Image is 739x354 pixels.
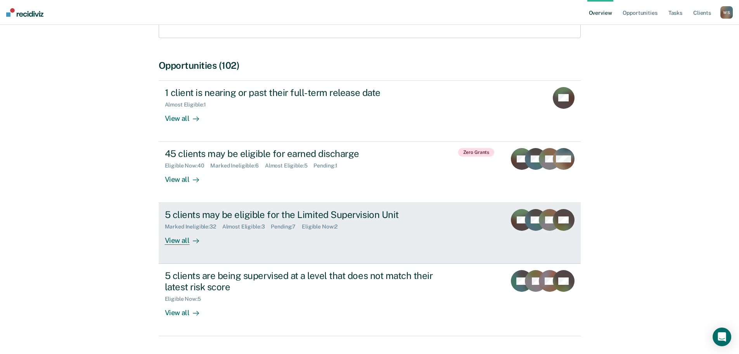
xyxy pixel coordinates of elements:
[159,60,581,71] div: Opportunities (102)
[165,302,208,317] div: View all
[165,108,208,123] div: View all
[159,203,581,264] a: 5 clients may be eligible for the Limited Supervision UnitMarked Ineligible:32Almost Eligible:3Pe...
[165,101,213,108] div: Almost Eligible : 1
[165,270,437,293] div: 5 clients are being supervised at a level that does not match their latest risk score
[165,87,437,98] div: 1 client is nearing or past their full-term release date
[720,6,733,19] div: W S
[165,169,208,184] div: View all
[6,8,43,17] img: Recidiviz
[271,223,302,230] div: Pending : 7
[165,209,437,220] div: 5 clients may be eligible for the Limited Supervision Unit
[165,296,207,302] div: Eligible Now : 5
[159,142,581,203] a: 45 clients may be eligible for earned dischargeEligible Now:40Marked Ineligible:6Almost Eligible:...
[222,223,271,230] div: Almost Eligible : 3
[713,328,731,346] div: Open Intercom Messenger
[720,6,733,19] button: WS
[210,162,265,169] div: Marked Ineligible : 6
[165,223,222,230] div: Marked Ineligible : 32
[302,223,344,230] div: Eligible Now : 2
[165,230,208,245] div: View all
[458,148,495,157] span: Zero Grants
[159,264,581,336] a: 5 clients are being supervised at a level that does not match their latest risk scoreEligible Now...
[265,162,314,169] div: Almost Eligible : 5
[165,148,437,159] div: 45 clients may be eligible for earned discharge
[159,80,581,142] a: 1 client is nearing or past their full-term release dateAlmost Eligible:1View all
[313,162,344,169] div: Pending : 1
[165,162,211,169] div: Eligible Now : 40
